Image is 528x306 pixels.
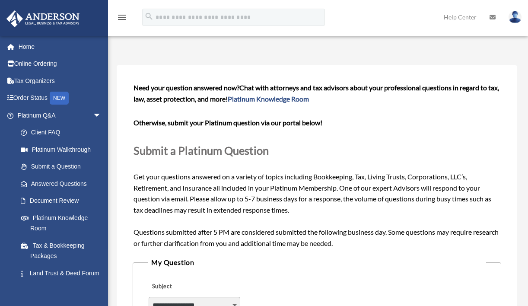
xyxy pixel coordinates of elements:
b: Otherwise, submit your Platinum question via our portal below! [134,118,322,127]
a: Tax & Bookkeeping Packages [12,237,115,265]
i: search [144,12,154,21]
a: Document Review [12,192,115,210]
img: Anderson Advisors Platinum Portal [4,10,82,27]
legend: My Question [148,256,486,268]
a: Online Ordering [6,55,115,73]
a: Land Trust & Deed Forum [12,265,115,282]
span: Chat with attorneys and tax advisors about your professional questions in regard to tax, law, ass... [134,83,499,103]
a: Submit a Question [12,158,110,175]
span: Submit a Platinum Question [134,144,269,157]
span: Need your question answered now? [134,83,239,92]
div: NEW [50,92,69,105]
a: Platinum Q&Aarrow_drop_down [6,107,115,124]
a: Tax Organizers [6,72,115,89]
a: Answered Questions [12,175,115,192]
a: Platinum Knowledge Room [228,95,309,103]
a: Home [6,38,115,55]
span: Get your questions answered on a variety of topics including Bookkeeping, Tax, Living Trusts, Cor... [134,83,500,247]
a: Order StatusNEW [6,89,115,107]
a: Platinum Knowledge Room [12,209,115,237]
span: arrow_drop_down [93,107,110,124]
img: User Pic [509,11,522,23]
a: Client FAQ [12,124,115,141]
a: Platinum Walkthrough [12,141,115,158]
label: Subject [149,281,231,293]
a: menu [117,15,127,22]
i: menu [117,12,127,22]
